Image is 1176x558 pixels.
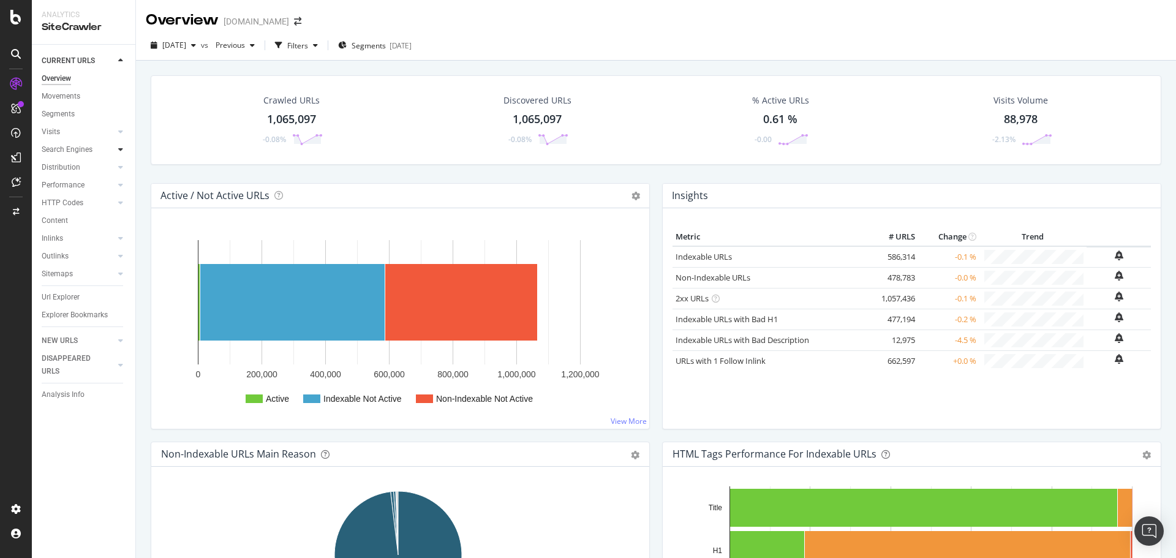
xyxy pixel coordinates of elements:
[42,55,95,67] div: CURRENT URLS
[497,369,535,379] text: 1,000,000
[162,40,186,50] span: 2025 Aug. 11th
[160,187,269,204] h4: Active / Not Active URLs
[676,355,766,366] a: URLs with 1 Follow Inlink
[918,246,979,268] td: -0.1 %
[201,40,211,50] span: vs
[42,108,127,121] a: Segments
[42,352,115,378] a: DISAPPEARED URLS
[310,369,341,379] text: 400,000
[869,267,918,288] td: 478,783
[42,10,126,20] div: Analytics
[1115,312,1123,322] div: bell-plus
[918,309,979,330] td: -0.2 %
[42,250,69,263] div: Outlinks
[263,134,286,145] div: -0.08%
[1142,451,1151,459] div: gear
[287,40,308,51] div: Filters
[713,546,723,555] text: H1
[1115,333,1123,343] div: bell-plus
[42,197,115,209] a: HTTP Codes
[673,448,876,460] div: HTML Tags Performance for Indexable URLs
[513,111,562,127] div: 1,065,097
[709,503,723,512] text: Title
[869,350,918,371] td: 662,597
[1115,251,1123,260] div: bell-plus
[42,90,80,103] div: Movements
[918,288,979,309] td: -0.1 %
[42,214,127,227] a: Content
[918,330,979,350] td: -4.5 %
[42,72,71,85] div: Overview
[42,309,127,322] a: Explorer Bookmarks
[436,394,533,404] text: Non-Indexable Not Active
[266,394,289,404] text: Active
[752,94,809,107] div: % Active URLs
[42,126,115,138] a: Visits
[631,192,640,200] i: Options
[503,94,571,107] div: Discovered URLs
[42,90,127,103] a: Movements
[561,369,599,379] text: 1,200,000
[42,352,104,378] div: DISAPPEARED URLS
[42,250,115,263] a: Outlinks
[1004,111,1038,127] div: 88,978
[42,334,78,347] div: NEW URLS
[270,36,323,55] button: Filters
[42,55,115,67] a: CURRENT URLS
[1115,354,1123,364] div: bell-plus
[146,10,219,31] div: Overview
[979,228,1087,246] th: Trend
[42,268,73,281] div: Sitemaps
[869,330,918,350] td: 12,975
[42,72,127,85] a: Overview
[333,36,417,55] button: Segments[DATE]
[676,314,778,325] a: Indexable URLs with Bad H1
[42,108,75,121] div: Segments
[42,232,63,245] div: Inlinks
[323,394,402,404] text: Indexable Not Active
[161,228,639,419] svg: A chart.
[42,214,68,227] div: Content
[211,36,260,55] button: Previous
[374,369,405,379] text: 600,000
[918,267,979,288] td: -0.0 %
[918,350,979,371] td: +0.0 %
[869,228,918,246] th: # URLS
[42,161,80,174] div: Distribution
[676,272,750,283] a: Non-Indexable URLs
[146,36,201,55] button: [DATE]
[631,451,639,459] div: gear
[267,111,316,127] div: 1,065,097
[211,40,245,50] span: Previous
[611,416,647,426] a: View More
[196,369,201,379] text: 0
[42,388,127,401] a: Analysis Info
[42,232,115,245] a: Inlinks
[42,143,92,156] div: Search Engines
[1115,271,1123,281] div: bell-plus
[508,134,532,145] div: -0.08%
[42,179,115,192] a: Performance
[993,94,1048,107] div: Visits Volume
[437,369,469,379] text: 800,000
[390,40,412,51] div: [DATE]
[224,15,289,28] div: [DOMAIN_NAME]
[673,228,869,246] th: Metric
[352,40,386,51] span: Segments
[42,179,85,192] div: Performance
[42,334,115,347] a: NEW URLS
[918,228,979,246] th: Change
[42,268,115,281] a: Sitemaps
[246,369,277,379] text: 200,000
[676,293,709,304] a: 2xx URLs
[763,111,797,127] div: 0.61 %
[42,197,83,209] div: HTTP Codes
[676,334,809,345] a: Indexable URLs with Bad Description
[42,20,126,34] div: SiteCrawler
[42,309,108,322] div: Explorer Bookmarks
[42,161,115,174] a: Distribution
[42,388,85,401] div: Analysis Info
[869,288,918,309] td: 1,057,436
[294,17,301,26] div: arrow-right-arrow-left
